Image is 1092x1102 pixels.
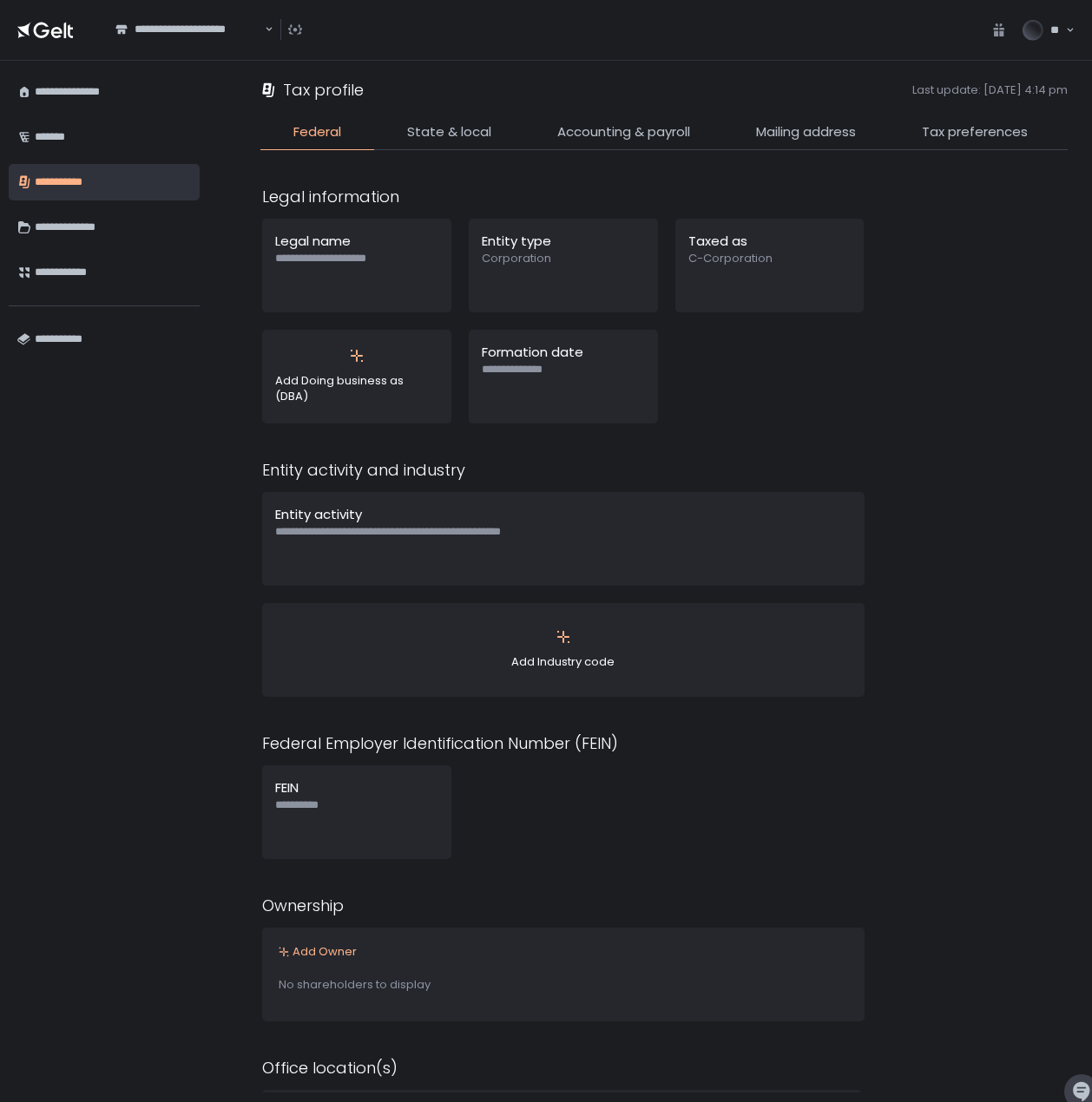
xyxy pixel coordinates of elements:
span: Federal [293,122,341,142]
span: Tax preferences [922,122,1028,142]
span: C-Corporation [688,251,852,266]
div: Office location(s) [262,1056,865,1079]
span: Formation date [482,343,583,361]
button: Taxed asC-Corporation [675,219,865,312]
div: Federal Employer Identification Number (FEIN) [262,731,865,755]
div: Ownership [262,894,865,917]
button: Add Industry code [262,603,865,697]
div: Legal information [262,185,865,208]
span: No shareholders to display [279,976,431,993]
span: Entity type [482,232,551,250]
span: Entity activity [275,505,362,523]
span: FEIN [275,778,299,797]
span: Accounting & payroll [557,122,690,142]
div: Entity activity and industry [262,458,865,482]
span: Mailing address [756,122,856,142]
button: Add Owner [279,944,357,960]
span: Legal name [275,232,351,250]
button: Add OwnerNo shareholders to display [262,928,865,1021]
div: Search for option [104,12,273,48]
span: Taxed as [688,232,747,250]
button: Add Doing business as (DBA) [262,330,451,423]
span: Last update: [DATE] 4:14 pm [371,82,1068,98]
span: State & local [407,122,491,142]
input: Search for option [115,37,263,55]
h1: Tax profile [283,78,364,102]
button: Entity typeCorporation [469,219,658,312]
div: Add Industry code [275,616,852,684]
div: Add Doing business as (DBA) [275,343,438,410]
span: Corporation [482,251,645,266]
